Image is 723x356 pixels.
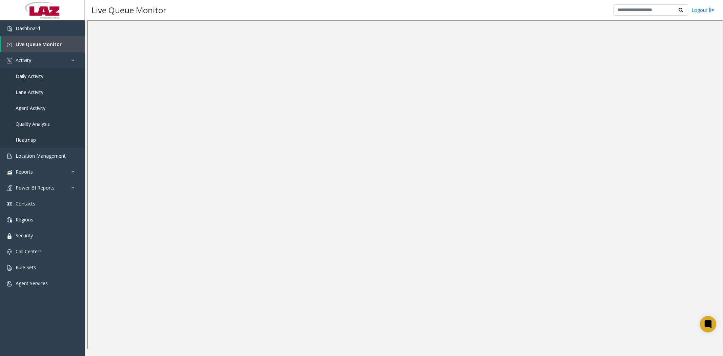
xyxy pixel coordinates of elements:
[16,121,50,127] span: Quality Analysis
[691,6,715,14] a: Logout
[16,89,43,95] span: Lane Activity
[7,281,12,286] img: 'icon'
[7,26,12,32] img: 'icon'
[16,248,42,255] span: Call Centers
[16,41,62,47] span: Live Queue Monitor
[16,57,31,63] span: Activity
[7,170,12,175] img: 'icon'
[7,249,12,255] img: 'icon'
[16,280,48,286] span: Agent Services
[7,201,12,207] img: 'icon'
[7,233,12,239] img: 'icon'
[7,154,12,159] img: 'icon'
[16,153,66,159] span: Location Management
[7,42,12,47] img: 'icon'
[16,25,40,32] span: Dashboard
[16,137,36,143] span: Heatmap
[16,216,33,223] span: Regions
[7,185,12,191] img: 'icon'
[709,6,715,14] img: logout
[16,73,43,79] span: Daily Activity
[16,232,33,239] span: Security
[16,105,45,111] span: Agent Activity
[16,169,33,175] span: Reports
[7,265,12,271] img: 'icon'
[88,2,170,18] h3: Live Queue Monitor
[16,184,55,191] span: Power BI Reports
[1,36,85,52] a: Live Queue Monitor
[16,264,36,271] span: Rule Sets
[7,58,12,63] img: 'icon'
[16,200,35,207] span: Contacts
[7,217,12,223] img: 'icon'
